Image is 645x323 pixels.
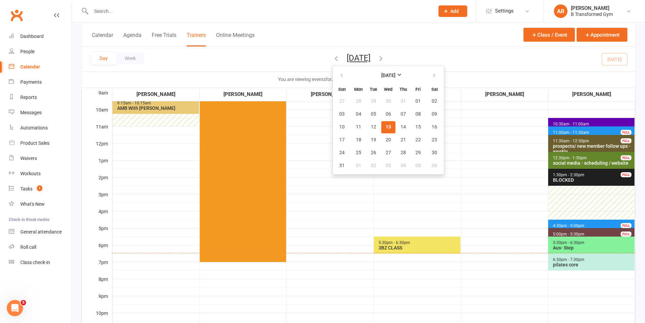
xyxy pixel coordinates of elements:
[366,95,381,107] button: 29
[82,174,112,191] div: 2pm
[426,95,443,107] button: 02
[9,105,71,120] a: Messages
[356,150,361,156] span: 25
[20,64,40,69] div: Calendar
[351,121,366,133] button: 11
[401,124,406,130] span: 14
[9,90,71,105] a: Reports
[216,32,255,46] button: Online Meetings
[117,105,198,111] div: AMB With [PERSON_NAME]
[9,181,71,197] a: Tasks 1
[381,121,395,133] button: 13
[411,134,425,146] button: 22
[9,255,71,270] a: Class kiosk mode
[9,224,71,240] a: General attendance kiosk mode
[123,32,142,46] button: Agenda
[378,245,459,250] div: 3BZ CLASS
[415,99,421,104] span: 01
[386,124,391,130] span: 13
[426,121,443,133] button: 16
[415,163,421,168] span: 05
[20,95,37,100] div: Reports
[438,5,467,17] button: Add
[553,156,587,160] span: 12:30pm - 1:30pm
[401,163,406,168] span: 04
[553,160,633,166] div: social media - scheduling / website
[432,150,437,156] span: 30
[339,163,345,168] span: 31
[278,77,326,82] strong: You are viewing events
[553,122,589,126] span: 10:30am - 11:00am
[401,137,406,143] span: 21
[347,53,370,63] button: [DATE]
[431,87,438,92] small: Saturday
[339,99,345,104] span: 27
[371,124,376,130] span: 12
[20,34,44,39] div: Dashboard
[432,137,437,143] span: 23
[621,130,631,135] div: FULL
[553,173,585,177] span: 1:30pm - 2:30pm
[9,59,71,75] a: Calendar
[553,139,589,143] span: 11:30am - 12:30pm
[356,99,361,104] span: 28
[401,99,406,104] span: 31
[396,147,410,159] button: 28
[20,49,35,54] div: People
[381,95,395,107] button: 30
[338,87,346,92] small: Sunday
[401,150,406,156] span: 28
[9,120,71,136] a: Automations
[548,143,635,262] div: Amanda Robinson's availability: 12:00pm - 7:00pm
[9,29,71,44] a: Dashboard
[20,244,36,250] div: Roll call
[621,138,631,143] div: FULL
[152,32,176,46] button: Free Trials
[339,124,345,130] span: 10
[411,121,425,133] button: 15
[117,101,151,105] span: 9:15am - 10:15am
[396,95,410,107] button: 31
[82,242,112,259] div: 6pm
[89,6,430,16] input: Search...
[366,147,381,159] button: 26
[396,121,410,133] button: 14
[621,155,631,160] div: FULL
[356,163,361,168] span: 01
[9,136,71,151] a: Product Sales
[426,160,443,172] button: 06
[356,124,361,130] span: 11
[381,160,395,172] button: 03
[354,87,363,92] small: Monday
[426,147,443,159] button: 30
[401,112,406,117] span: 07
[7,300,23,316] iframe: Intercom live chat
[356,137,361,143] span: 18
[326,77,332,82] strong: for
[82,123,112,140] div: 11am
[334,95,351,107] button: 27
[370,87,377,92] small: Tuesday
[20,140,49,146] div: Product Sales
[371,150,376,156] span: 26
[577,28,627,42] button: Appointment
[415,112,421,117] span: 08
[371,112,376,117] span: 05
[571,11,613,17] div: B Transformed Gym
[523,28,575,42] button: Class / Event
[9,240,71,255] a: Roll call
[411,95,425,107] button: 01
[432,99,437,104] span: 02
[415,87,421,92] small: Friday
[411,147,425,159] button: 29
[461,90,548,98] div: [PERSON_NAME]
[20,171,41,176] div: Workouts
[553,257,585,262] span: 6:30pm - 7:30pm
[381,108,395,120] button: 06
[21,300,26,305] span: 5
[92,32,113,46] button: Calendar
[553,262,633,267] div: pilates core
[82,276,112,292] div: 8pm
[553,245,633,250] div: Aus- Step
[9,75,71,90] a: Payments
